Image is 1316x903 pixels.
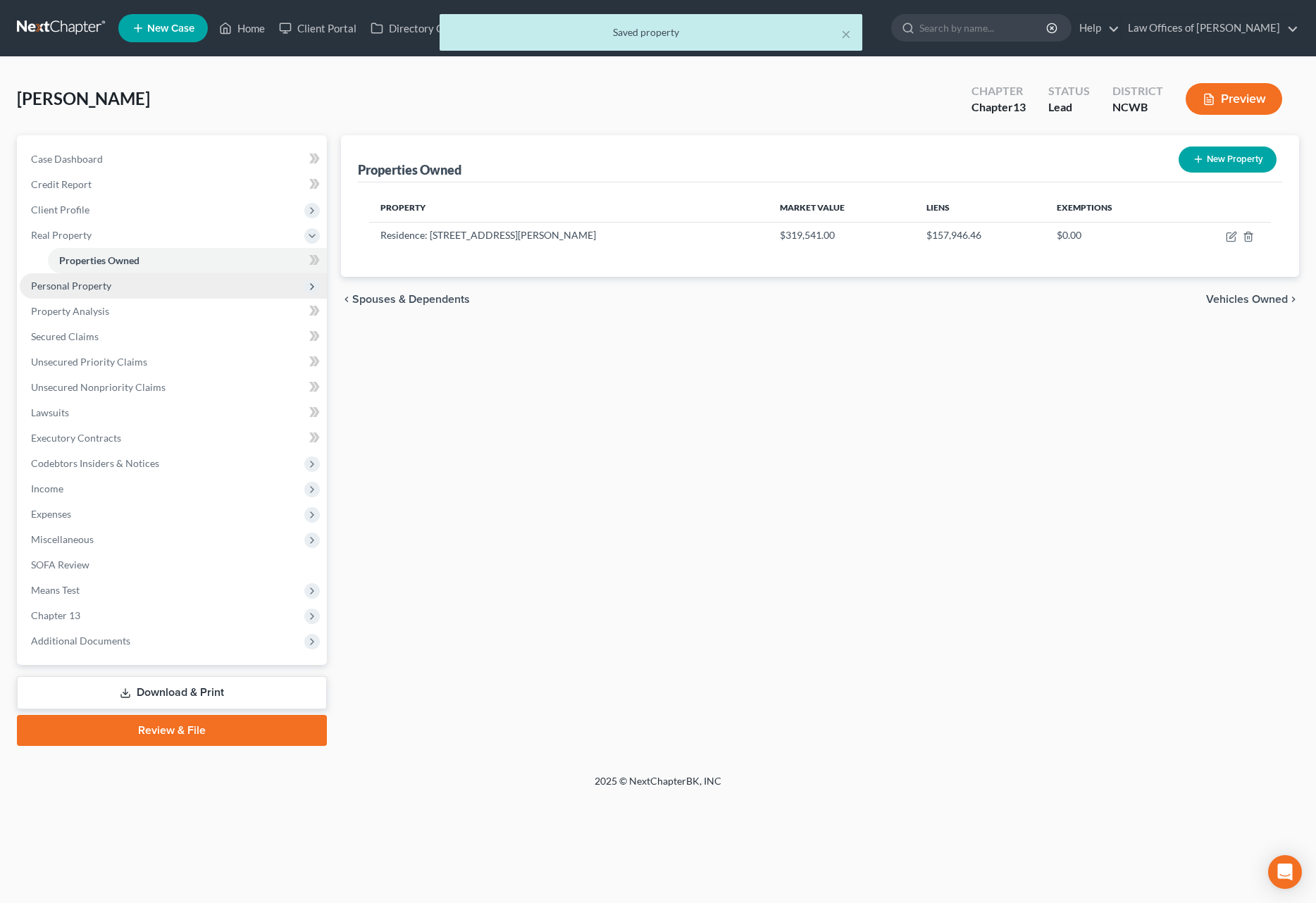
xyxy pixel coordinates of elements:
span: Codebtors Insiders & Notices [31,457,159,469]
span: [PERSON_NAME] [17,88,150,108]
div: Open Intercom Messenger [1268,855,1302,889]
td: $319,541.00 [769,222,915,249]
div: NCWB [1112,99,1163,116]
button: Preview [1186,83,1282,115]
div: Status [1048,83,1090,99]
span: Unsecured Nonpriority Claims [31,381,166,393]
th: Property [369,194,769,222]
span: Expenses [31,508,71,520]
i: chevron_left [341,294,352,305]
span: SOFA Review [31,559,89,571]
span: Additional Documents [31,635,130,647]
a: SOFA Review [20,552,327,578]
span: Unsecured Priority Claims [31,356,147,368]
a: Properties Owned [48,248,327,273]
button: Vehicles Owned chevron_right [1206,294,1299,305]
td: $0.00 [1045,222,1177,249]
span: Miscellaneous [31,533,94,545]
span: Case Dashboard [31,153,103,165]
div: Properties Owned [358,161,461,178]
button: New Property [1179,147,1277,173]
span: Property Analysis [31,305,109,317]
span: Client Profile [31,204,89,216]
span: Credit Report [31,178,92,190]
th: Exemptions [1045,194,1177,222]
span: Income [31,482,63,494]
div: 2025 © NextChapterBK, INC [256,774,1060,799]
span: Means Test [31,584,80,596]
a: Review & File [17,715,327,746]
a: Secured Claims [20,324,327,349]
th: Market Value [769,194,915,222]
span: Chapter 13 [31,609,80,621]
div: Chapter [972,83,1026,99]
a: Unsecured Priority Claims [20,349,327,375]
a: Download & Print [17,676,327,709]
td: Residence: [STREET_ADDRESS][PERSON_NAME] [369,222,769,249]
button: chevron_left Spouses & Dependents [341,294,470,305]
div: Chapter [972,99,1026,116]
span: Properties Owned [59,254,139,266]
a: Case Dashboard [20,147,327,172]
span: Secured Claims [31,330,99,342]
td: $157,946.46 [915,222,1045,249]
span: 13 [1013,100,1026,113]
span: Personal Property [31,280,111,292]
a: Unsecured Nonpriority Claims [20,375,327,400]
span: Real Property [31,229,92,241]
div: Saved property [451,25,851,39]
span: Lawsuits [31,406,69,418]
span: Spouses & Dependents [352,294,470,305]
i: chevron_right [1288,294,1299,305]
span: Executory Contracts [31,432,121,444]
span: Vehicles Owned [1206,294,1288,305]
button: × [841,25,851,42]
a: Property Analysis [20,299,327,324]
div: District [1112,83,1163,99]
a: Credit Report [20,172,327,197]
a: Executory Contracts [20,425,327,451]
a: Lawsuits [20,400,327,425]
th: Liens [915,194,1045,222]
div: Lead [1048,99,1090,116]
